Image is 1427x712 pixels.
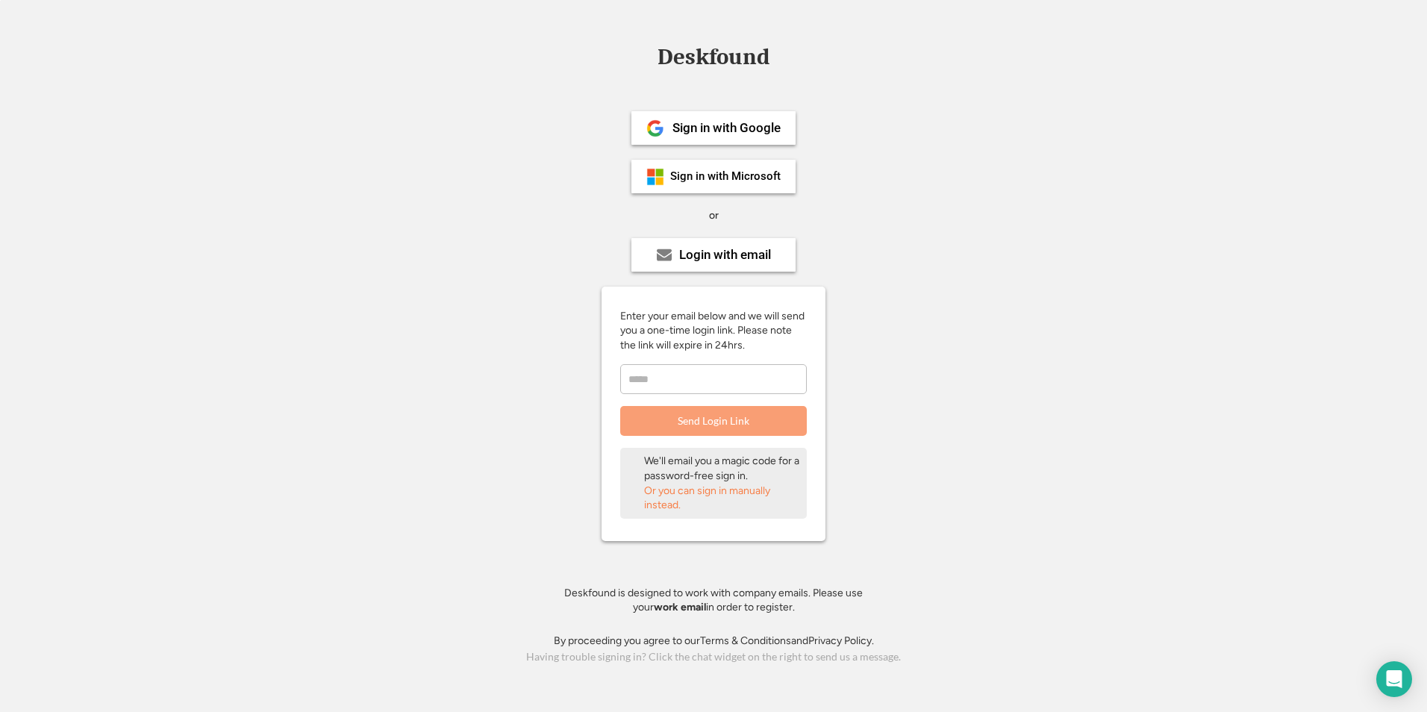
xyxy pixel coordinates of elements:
div: Sign in with Microsoft [670,171,781,182]
div: By proceeding you agree to our and [554,634,874,649]
img: 1024px-Google__G__Logo.svg.png [646,119,664,137]
div: Open Intercom Messenger [1376,661,1412,697]
div: Or you can sign in manually instead. [644,484,801,513]
div: Enter your email below and we will send you a one-time login link. Please note the link will expi... [620,309,807,353]
div: We'll email you a magic code for a password-free sign in. [644,454,801,483]
strong: work email [654,601,706,613]
div: or [709,208,719,223]
div: Deskfound [650,46,777,69]
a: Privacy Policy. [808,634,874,647]
button: Send Login Link [620,406,807,436]
img: ms-symbollockup_mssymbol_19.png [646,168,664,186]
div: Deskfound is designed to work with company emails. Please use your in order to register. [546,586,881,615]
div: Sign in with Google [672,122,781,134]
a: Terms & Conditions [700,634,791,647]
div: Login with email [679,249,771,261]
